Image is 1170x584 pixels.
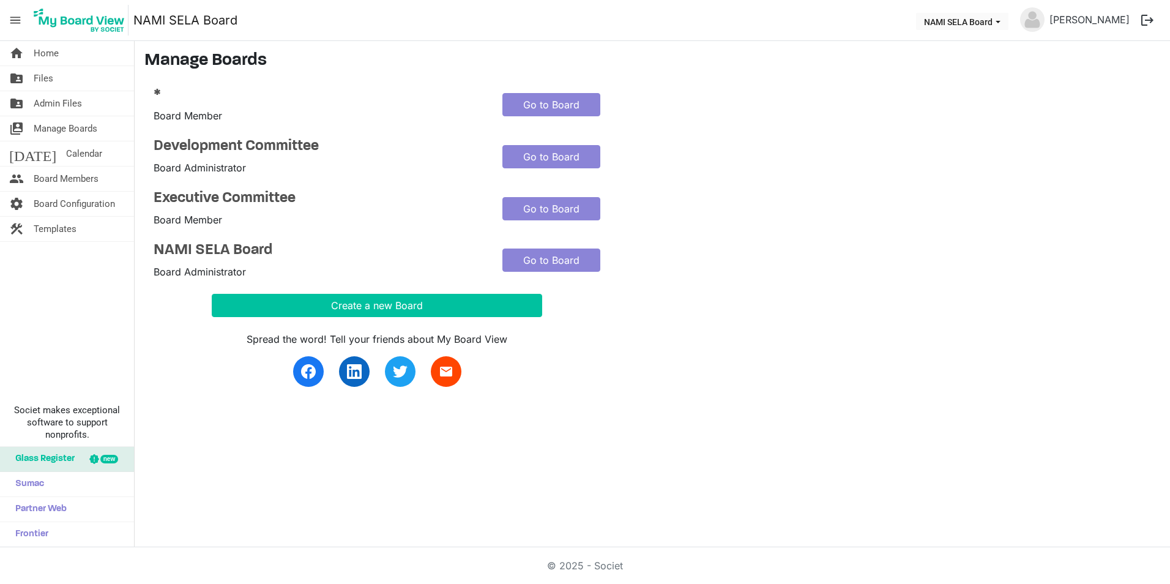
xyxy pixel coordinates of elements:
[9,116,24,141] span: switch_account
[431,356,461,387] a: email
[34,66,53,91] span: Files
[502,197,600,220] a: Go to Board
[154,162,246,174] span: Board Administrator
[1020,7,1045,32] img: no-profile-picture.svg
[1135,7,1160,33] button: logout
[154,138,484,155] a: Development Committee
[9,447,75,471] span: Glass Register
[144,51,1160,72] h3: Manage Boards
[9,141,56,166] span: [DATE]
[4,9,27,32] span: menu
[916,13,1008,30] button: NAMI SELA Board dropdownbutton
[502,249,600,272] a: Go to Board
[30,5,133,36] a: My Board View Logo
[154,110,222,122] span: Board Member
[9,522,48,547] span: Frontier
[393,364,408,379] img: twitter.svg
[301,364,316,379] img: facebook.svg
[6,404,129,441] span: Societ makes exceptional software to support nonprofits.
[9,167,24,191] span: people
[34,116,97,141] span: Manage Boards
[547,560,623,572] a: © 2025 - Societ
[9,497,67,522] span: Partner Web
[439,364,453,379] span: email
[9,91,24,116] span: folder_shared
[347,364,362,379] img: linkedin.svg
[9,41,24,66] span: home
[30,5,129,36] img: My Board View Logo
[66,141,102,166] span: Calendar
[154,190,484,208] a: Executive Committee
[9,192,24,216] span: settings
[9,217,24,241] span: construction
[212,332,542,346] div: Spread the word! Tell your friends about My Board View
[133,8,237,32] a: NAMI SELA Board
[502,93,600,116] a: Go to Board
[154,266,246,278] span: Board Administrator
[502,145,600,168] a: Go to Board
[34,192,115,216] span: Board Configuration
[154,214,222,226] span: Board Member
[9,472,44,496] span: Sumac
[100,455,118,463] div: new
[34,91,82,116] span: Admin Files
[34,217,76,241] span: Templates
[154,242,484,260] a: NAMI SELA Board
[34,41,59,66] span: Home
[212,294,542,317] button: Create a new Board
[34,167,99,191] span: Board Members
[1045,7,1135,32] a: [PERSON_NAME]
[9,66,24,91] span: folder_shared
